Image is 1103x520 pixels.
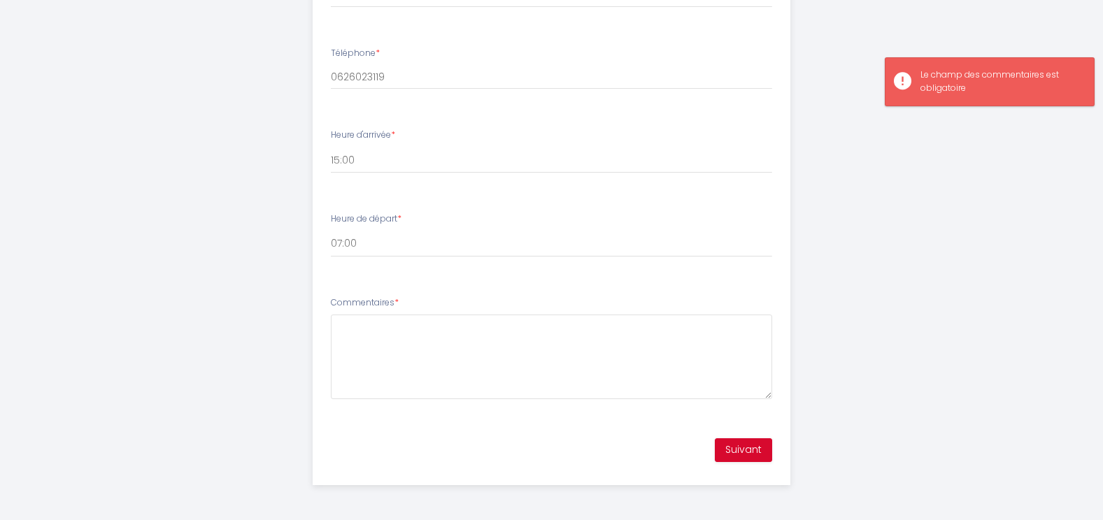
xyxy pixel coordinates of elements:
label: Heure de départ [331,212,401,226]
div: Le champ des commentaires est obligatoire [920,68,1080,95]
label: Commentaires [331,296,399,310]
label: Téléphone [331,47,380,60]
button: Suivant [715,438,772,462]
label: Heure d'arrivée [331,129,395,142]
